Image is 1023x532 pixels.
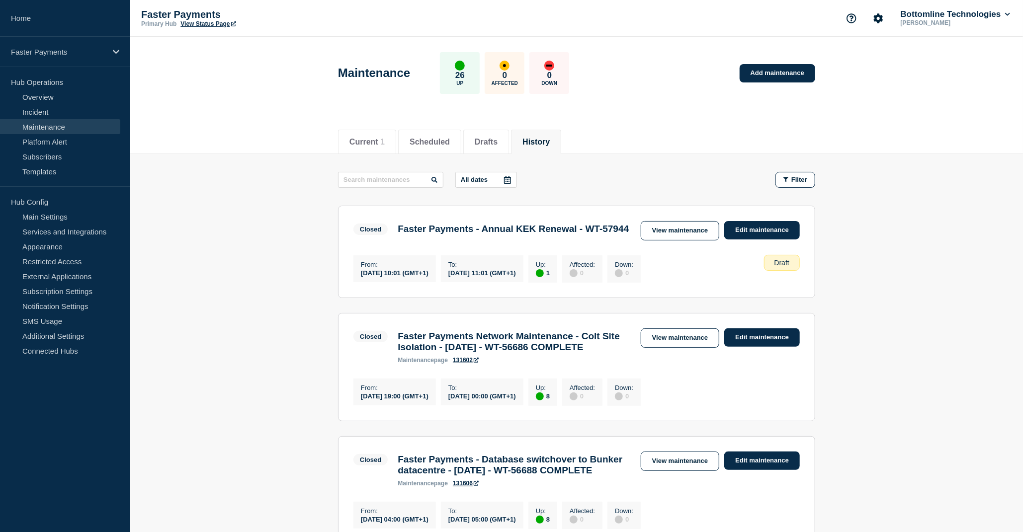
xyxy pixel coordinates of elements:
[615,515,633,524] div: 0
[764,255,800,271] div: Draft
[775,172,815,188] button: Filter
[361,384,428,391] p: From :
[724,452,800,470] a: Edit maintenance
[570,261,595,268] p: Affected :
[11,48,106,56] p: Faster Payments
[641,328,719,348] a: View maintenance
[536,516,544,524] div: up
[398,357,434,364] span: maintenance
[500,61,510,71] div: affected
[641,452,719,471] a: View maintenance
[503,71,507,80] p: 0
[349,138,385,147] button: Current 1
[570,268,595,277] div: 0
[536,261,550,268] p: Up :
[398,331,631,353] h3: Faster Payments Network Maintenance - Colt Site Isolation - [DATE] - WT-56686 COMPLETE
[338,172,443,188] input: Search maintenances
[570,515,595,524] div: 0
[522,138,550,147] button: History
[641,221,719,240] a: View maintenance
[615,507,633,515] p: Down :
[338,66,410,80] h1: Maintenance
[453,357,479,364] a: 131602
[398,357,448,364] p: page
[536,392,544,400] div: up
[536,507,550,515] p: Up :
[448,507,516,515] p: To :
[570,384,595,391] p: Affected :
[615,268,633,277] div: 0
[448,268,516,277] div: [DATE] 11:01 (GMT+1)
[455,61,465,71] div: up
[398,480,448,487] p: page
[361,261,428,268] p: From :
[455,71,465,80] p: 26
[398,480,434,487] span: maintenance
[360,456,381,463] div: Closed
[899,9,1012,19] button: Bottomline Technologies
[398,454,631,476] h3: Faster Payments - Database switchover to Bunker datacentre - [DATE] - WT-56688 COMPLETE
[791,176,807,183] span: Filter
[536,268,550,277] div: 1
[536,391,550,400] div: 8
[461,176,488,183] p: All dates
[542,80,558,86] p: Down
[615,269,623,277] div: disabled
[361,507,428,515] p: From :
[615,384,633,391] p: Down :
[141,20,176,27] p: Primary Hub
[475,138,498,147] button: Drafts
[615,391,633,400] div: 0
[899,19,1002,26] p: [PERSON_NAME]
[398,224,629,234] h3: Faster Payments - Annual KEK Renewal - WT-57944
[615,261,633,268] p: Down :
[615,392,623,400] div: disabled
[724,221,800,239] a: Edit maintenance
[448,261,516,268] p: To :
[410,138,450,147] button: Scheduled
[536,515,550,524] div: 8
[841,8,862,29] button: Support
[570,269,578,277] div: disabled
[360,226,381,233] div: Closed
[361,515,428,523] div: [DATE] 04:00 (GMT+1)
[544,61,554,71] div: down
[453,480,479,487] a: 131606
[570,392,578,400] div: disabled
[361,268,428,277] div: [DATE] 10:01 (GMT+1)
[180,20,236,27] a: View Status Page
[615,516,623,524] div: disabled
[740,64,815,82] a: Add maintenance
[380,138,385,146] span: 1
[361,391,428,400] div: [DATE] 19:00 (GMT+1)
[570,391,595,400] div: 0
[547,71,552,80] p: 0
[448,384,516,391] p: To :
[492,80,518,86] p: Affected
[360,333,381,340] div: Closed
[724,328,800,347] a: Edit maintenance
[570,516,578,524] div: disabled
[141,9,340,20] p: Faster Payments
[456,80,463,86] p: Up
[570,507,595,515] p: Affected :
[536,384,550,391] p: Up :
[536,269,544,277] div: up
[448,391,516,400] div: [DATE] 00:00 (GMT+1)
[868,8,889,29] button: Account settings
[455,172,517,188] button: All dates
[448,515,516,523] div: [DATE] 05:00 (GMT+1)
